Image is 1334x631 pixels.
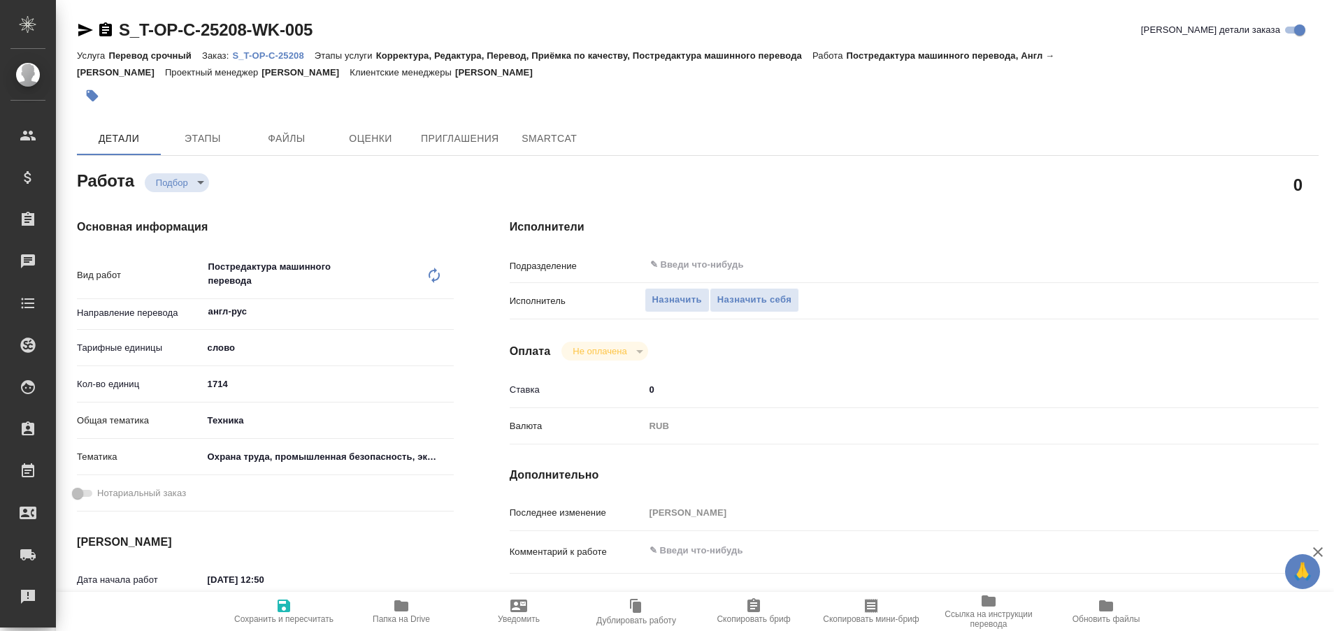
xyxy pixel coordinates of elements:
[315,50,376,61] p: Этапы услуги
[645,502,1251,523] input: Пустое поле
[203,336,454,360] div: слово
[343,592,460,631] button: Папка на Drive
[510,343,551,360] h4: Оплата
[203,374,454,394] input: ✎ Введи что-нибудь
[77,50,108,61] p: Услуга
[77,219,454,235] h4: Основная информация
[1141,23,1280,37] span: [PERSON_NAME] детали заказа
[1285,554,1320,589] button: 🙏
[695,592,812,631] button: Скопировать бриф
[203,445,454,469] div: Охрана труда, промышленная безопасность, экология и стандартизация
[145,173,209,192] div: Подбор
[578,592,695,631] button: Дублировать работу
[645,288,710,312] button: Назначить
[77,80,108,111] button: Добавить тэг
[77,22,94,38] button: Скопировать ссылку для ЯМессенджера
[823,614,919,624] span: Скопировать мини-бриф
[77,534,454,551] h4: [PERSON_NAME]
[812,50,847,61] p: Работа
[645,379,1251,400] input: ✎ Введи что-нибудь
[516,130,583,147] span: SmartCat
[421,130,499,147] span: Приглашения
[938,609,1039,629] span: Ссылка на инструкции перевода
[85,130,152,147] span: Детали
[510,294,645,308] p: Исполнитель
[77,268,203,282] p: Вид работ
[165,67,261,78] p: Проектный менеджер
[232,49,314,61] a: S_T-OP-C-25208
[97,486,186,500] span: Нотариальный заказ
[930,592,1047,631] button: Ссылка на инструкции перевода
[510,259,645,273] p: Подразделение
[77,414,203,428] p: Общая тематика
[510,506,645,520] p: Последнее изменение
[77,573,203,587] p: Дата начала работ
[77,377,203,391] p: Кол-во единиц
[510,219,1319,235] h4: Исполнители
[203,409,454,433] div: Техника
[717,614,790,624] span: Скопировать бриф
[97,22,114,38] button: Скопировать ссылку
[596,616,676,625] span: Дублировать работу
[376,50,812,61] p: Корректура, Редактура, Перевод, Приёмка по качеству, Постредактура машинного перевода
[152,177,192,189] button: Подбор
[1244,263,1247,266] button: Open
[652,292,702,308] span: Назначить
[261,67,350,78] p: [PERSON_NAME]
[446,310,449,313] button: Open
[337,130,404,147] span: Оценки
[77,306,203,320] p: Направление перевода
[373,614,430,624] span: Папка на Drive
[234,614,333,624] span: Сохранить и пересчитать
[645,414,1251,438] div: RUB
[510,419,645,433] p: Валюта
[1293,173,1303,196] h2: 0
[1291,557,1314,586] span: 🙏
[1073,614,1140,624] span: Обновить файлы
[108,50,202,61] p: Перевод срочный
[169,130,236,147] span: Этапы
[498,614,540,624] span: Уведомить
[717,292,791,308] span: Назначить себя
[203,570,325,590] input: ✎ Введи что-нибудь
[119,20,313,39] a: S_T-OP-C-25208-WK-005
[455,67,543,78] p: [PERSON_NAME]
[510,383,645,397] p: Ставка
[77,450,203,464] p: Тематика
[202,50,232,61] p: Заказ:
[510,467,1319,484] h4: Дополнительно
[568,345,631,357] button: Не оплачена
[561,342,647,361] div: Подбор
[649,256,1200,273] input: ✎ Введи что-нибудь
[350,67,455,78] p: Клиентские менеджеры
[710,288,799,312] button: Назначить себя
[510,545,645,559] p: Комментарий к работе
[460,592,578,631] button: Уведомить
[225,592,343,631] button: Сохранить и пересчитать
[232,50,314,61] p: S_T-OP-C-25208
[253,130,320,147] span: Файлы
[1047,592,1165,631] button: Обновить файлы
[77,167,134,192] h2: Работа
[77,341,203,355] p: Тарифные единицы
[812,592,930,631] button: Скопировать мини-бриф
